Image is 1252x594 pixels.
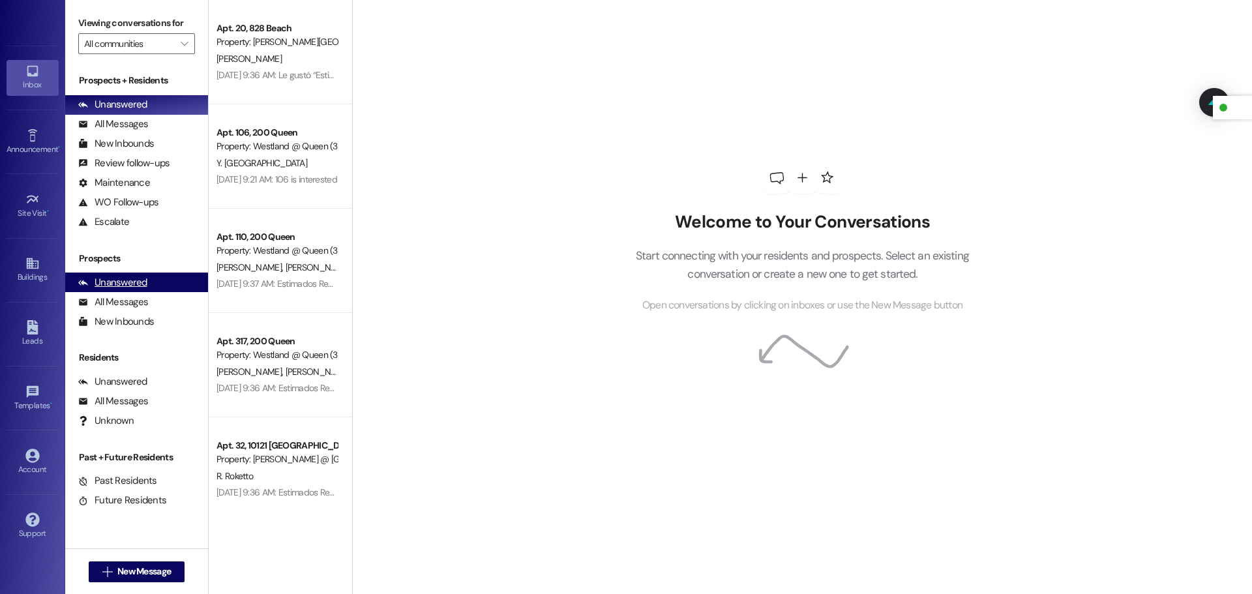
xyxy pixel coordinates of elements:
span: [PERSON_NAME] [216,261,286,273]
button: New Message [89,561,185,582]
div: Unanswered [78,375,147,389]
span: [PERSON_NAME] [216,53,282,65]
div: Apt. 32, 10121 [GEOGRAPHIC_DATA] [216,439,337,453]
a: Buildings [7,252,59,288]
div: Property: [PERSON_NAME] @ [GEOGRAPHIC_DATA] (3300) [216,453,337,466]
div: [DATE] 9:36 AM: Le gustó “Estimados Residentes, Se nos ha informado que algu…” [216,69,523,81]
div: [DATE] 9:21 AM: 106 is interested [216,173,337,185]
span: Open conversations by clicking on inboxes or use the New Message button [642,297,962,314]
div: Apt. 106, 200 Queen [216,126,337,140]
span: [PERSON_NAME] [216,366,286,378]
a: Templates • [7,381,59,416]
div: Property: Westland @ Queen (3266) [216,140,337,153]
div: All Messages [78,295,148,309]
div: Past + Future Residents [65,451,208,464]
div: WO Follow-ups [78,196,158,209]
i:  [102,567,112,577]
div: New Inbounds [78,137,154,151]
a: Leads [7,316,59,351]
span: Y. [GEOGRAPHIC_DATA] [216,157,307,169]
div: Escalate [78,215,129,229]
div: Future Residents [78,494,166,507]
div: New Inbounds [78,315,154,329]
div: All Messages [78,394,148,408]
div: All Messages [78,117,148,131]
div: Property: [PERSON_NAME][GEOGRAPHIC_DATA] ([STREET_ADDRESS]) (3280) [216,35,337,49]
div: Unknown [78,414,134,428]
div: Property: Westland @ Queen (3266) [216,348,337,362]
a: Support [7,509,59,544]
a: Inbox [7,60,59,95]
div: Maintenance [78,176,150,190]
div: Unanswered [78,98,147,111]
span: New Message [117,565,171,578]
h2: Welcome to Your Conversations [616,212,989,233]
img: ResiDesk Logo [19,11,46,35]
div: Apt. 317, 200 Queen [216,334,337,348]
i:  [181,38,188,49]
div: Prospects [65,252,208,265]
span: R. Roketto [216,470,253,482]
div: Prospects + Residents [65,74,208,87]
div: Property: Westland @ Queen (3266) [216,244,337,258]
span: • [50,399,52,408]
div: Past Residents [78,474,157,488]
input: All communities [84,33,174,54]
div: Residents [65,351,208,364]
span: [PERSON_NAME] [285,366,354,378]
div: Apt. 110, 200 Queen [216,230,337,244]
span: [PERSON_NAME] [285,261,350,273]
span: • [58,143,60,152]
label: Viewing conversations for [78,13,195,33]
a: Site Visit • [7,188,59,224]
div: Apt. 20, 828 Beach [216,22,337,35]
div: Unanswered [78,276,147,290]
span: • [47,207,49,216]
p: Start connecting with your residents and prospects. Select an existing conversation or create a n... [616,246,989,284]
a: Account [7,445,59,480]
div: Review follow-ups [78,156,170,170]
